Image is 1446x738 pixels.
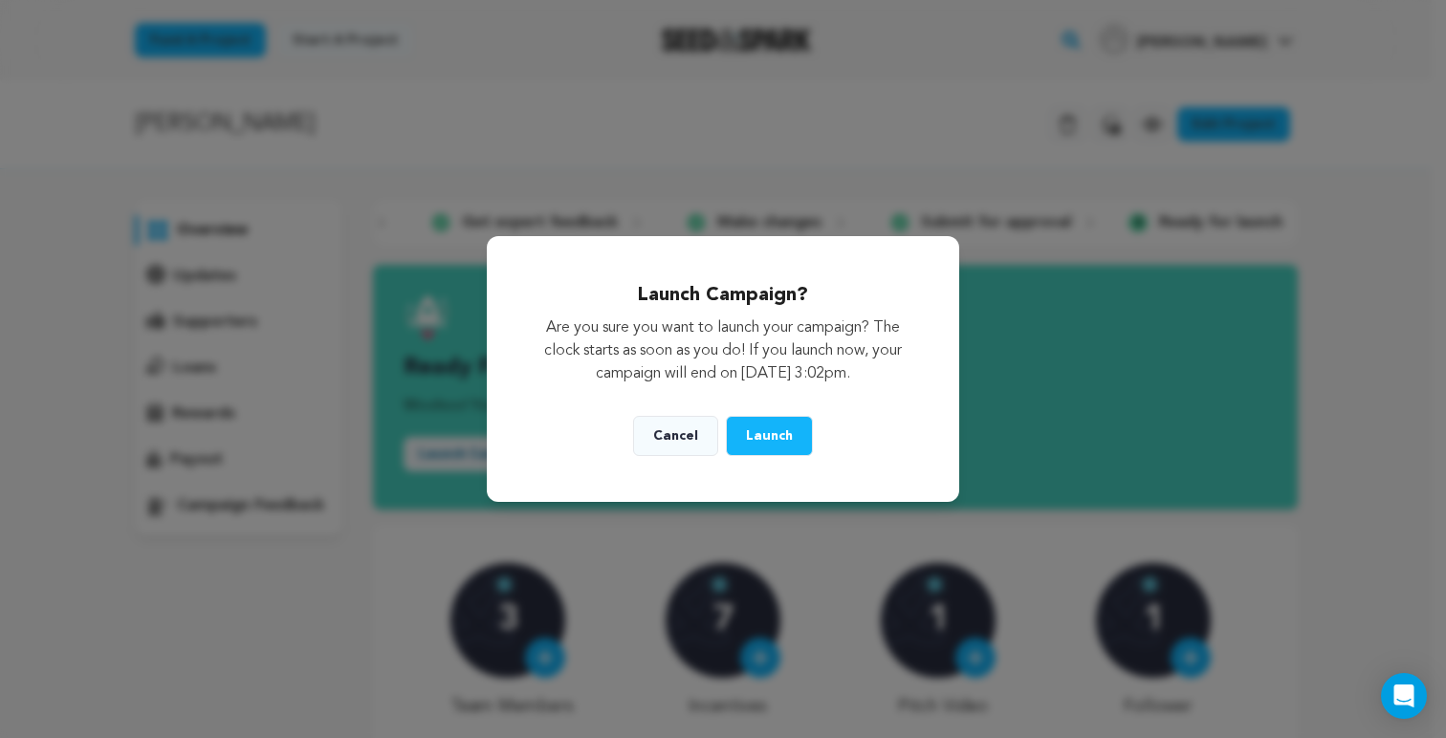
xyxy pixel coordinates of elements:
h2: Launch Campaign? [533,282,912,309]
div: Open Intercom Messenger [1381,673,1427,719]
p: Are you sure you want to launch your campaign? The clock starts as soon as you do! If you launch ... [533,316,912,385]
button: Cancel [633,416,718,456]
button: Launch [726,416,813,456]
span: Launch [746,429,793,443]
